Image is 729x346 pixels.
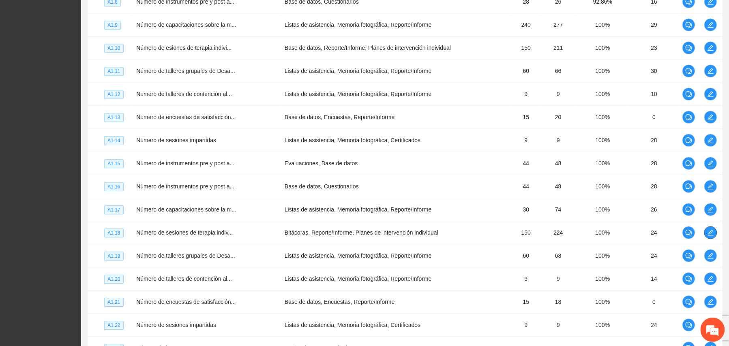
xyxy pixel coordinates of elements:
[682,203,695,216] button: comment
[577,60,629,83] td: 100%
[512,198,540,221] td: 30
[705,229,717,236] span: edit
[104,159,123,168] span: A1.15
[704,249,717,262] button: edit
[133,314,281,337] td: Número de sesiones impartidas
[281,60,512,83] td: Listas de asistencia, Memoria fotográfica, Reporte/Informe
[540,221,577,244] td: 224
[540,267,577,290] td: 9
[705,160,717,167] span: edit
[682,295,695,308] button: comment
[629,129,679,152] td: 28
[705,206,717,213] span: edit
[705,137,717,143] span: edit
[133,129,281,152] td: Número de sesiones impartidas
[629,290,679,314] td: 0
[682,180,695,193] button: comment
[629,267,679,290] td: 14
[682,226,695,239] button: comment
[704,64,717,77] button: edit
[705,45,717,51] span: edit
[104,298,123,307] span: A1.21
[577,244,629,267] td: 100%
[136,299,236,305] span: Número de encuestas de satisfacción...
[629,175,679,198] td: 28
[705,276,717,282] span: edit
[629,36,679,60] td: 23
[704,134,717,147] button: edit
[512,13,540,36] td: 240
[136,68,235,74] span: Número de talleres grupales de Desa...
[629,152,679,175] td: 28
[682,134,695,147] button: comment
[705,68,717,74] span: edit
[136,229,233,236] span: Número de sesiones de terapia indiv...
[682,18,695,31] button: comment
[705,114,717,120] span: edit
[682,249,695,262] button: comment
[704,157,717,170] button: edit
[704,295,717,308] button: edit
[704,18,717,31] button: edit
[512,83,540,106] td: 9
[540,152,577,175] td: 48
[136,206,236,213] span: Número de capacitaciones sobre la m...
[104,90,123,99] span: A1.12
[705,91,717,97] span: edit
[136,252,235,259] span: Número de talleres grupales de Desa...
[629,106,679,129] td: 0
[104,252,123,261] span: A1.19
[512,314,540,337] td: 9
[136,114,236,120] span: Número de encuestas de satisfacción...
[577,152,629,175] td: 100%
[136,45,232,51] span: Número de esiones de terapia indivi...
[704,203,717,216] button: edit
[104,136,123,145] span: A1.14
[281,221,512,244] td: Bitácoras, Reporte/Informe, Planes de intervención individual
[577,129,629,152] td: 100%
[104,44,123,53] span: A1.10
[682,157,695,170] button: comment
[512,129,540,152] td: 9
[629,83,679,106] td: 10
[42,41,136,52] div: Chatee con nosotros ahora
[540,175,577,198] td: 48
[136,276,232,282] span: Número de talleres de contención al...
[281,106,512,129] td: Base de datos, Encuestas, Reporte/Informe
[682,111,695,124] button: comment
[104,67,123,76] span: A1.11
[512,175,540,198] td: 44
[577,36,629,60] td: 100%
[540,244,577,267] td: 68
[682,272,695,285] button: comment
[705,183,717,190] span: edit
[704,226,717,239] button: edit
[281,198,512,221] td: Listas de asistencia, Memoria fotográfica, Reporte/Informe
[104,113,123,122] span: A1.13
[512,267,540,290] td: 9
[577,106,629,129] td: 100%
[104,205,123,214] span: A1.17
[512,290,540,314] td: 15
[512,36,540,60] td: 150
[512,244,540,267] td: 60
[136,160,234,167] span: Número de instrumentos pre y post a...
[629,13,679,36] td: 29
[512,221,540,244] td: 150
[629,60,679,83] td: 30
[136,21,236,28] span: Número de capacitaciones sobre la m...
[281,267,512,290] td: Listas de asistencia, Memoria fotográfica, Reporte/Informe
[629,198,679,221] td: 26
[281,129,512,152] td: Listas de asistencia, Memoria fotográfica, Certificados
[540,106,577,129] td: 20
[133,4,152,23] div: Minimizar ventana de chat en vivo
[704,41,717,54] button: edit
[540,60,577,83] td: 66
[104,275,123,284] span: A1.20
[104,21,121,30] span: A1.9
[136,91,232,97] span: Numero de talleres de contención al...
[104,229,123,237] span: A1.18
[540,198,577,221] td: 74
[682,64,695,77] button: comment
[281,290,512,314] td: Base de datos, Encuestas, Reporte/Informe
